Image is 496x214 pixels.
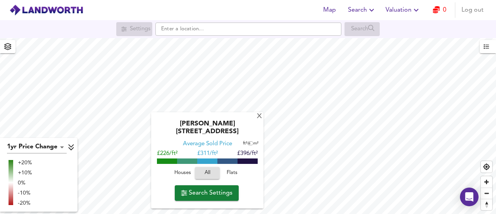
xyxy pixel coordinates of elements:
div: [PERSON_NAME][STREET_ADDRESS] [155,120,260,140]
div: Search for a location first or explore the map [344,22,380,36]
span: m² [253,141,258,146]
button: Search [345,2,379,18]
span: All [199,169,216,177]
button: Zoom in [481,176,492,188]
input: Enter a location... [155,23,341,36]
span: Flats [222,169,243,177]
span: Map [320,5,339,16]
a: 0 [433,5,446,16]
span: Houses [172,169,193,177]
span: £396/ft² [237,151,258,157]
button: 0 [427,2,452,18]
div: +10% [18,169,32,177]
button: All [195,167,220,179]
button: Flats [220,167,245,179]
span: ft² [243,141,247,146]
div: X [256,113,263,120]
div: 0% [18,179,32,187]
span: £ 311/ft² [197,151,218,157]
button: Find my location [481,161,492,172]
div: Open Intercom Messenger [460,188,479,206]
button: Reset bearing to north [481,199,492,210]
div: +20% [18,159,32,167]
span: Zoom out [481,188,492,199]
div: Average Sold Price [183,140,232,148]
span: Valuation [386,5,421,16]
div: -10% [18,189,32,197]
button: Log out [458,2,487,18]
span: Search Settings [181,188,232,198]
div: -20% [18,199,32,207]
span: £226/ft² [157,151,177,157]
div: 1yr Price Change [7,141,67,153]
span: Search [348,5,376,16]
button: Map [317,2,342,18]
img: logo [9,4,83,16]
button: Houses [170,167,195,179]
span: Log out [462,5,484,16]
button: Valuation [382,2,424,18]
button: Zoom out [481,188,492,199]
button: Search Settings [175,185,239,201]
